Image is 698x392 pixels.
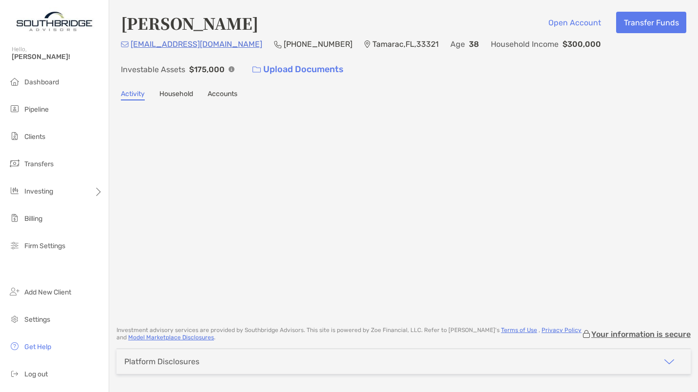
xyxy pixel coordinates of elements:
span: [PERSON_NAME]! [12,53,103,61]
img: Info Icon [229,66,234,72]
span: Transfers [24,160,54,168]
span: Get Help [24,343,51,351]
img: investing icon [9,185,20,196]
img: button icon [252,66,261,73]
img: firm-settings icon [9,239,20,251]
img: dashboard icon [9,76,20,87]
p: [EMAIL_ADDRESS][DOMAIN_NAME] [131,38,262,50]
p: $300,000 [562,38,601,50]
button: Transfer Funds [616,12,686,33]
img: icon arrow [663,356,675,368]
a: Privacy Policy [542,327,582,333]
p: Tamarac , FL , 33321 [372,38,439,50]
span: Pipeline [24,105,49,114]
a: Upload Documents [246,59,350,80]
img: transfers icon [9,157,20,169]
button: Open Account [541,12,608,33]
span: Investing [24,187,53,196]
p: Household Income [491,38,559,50]
h4: [PERSON_NAME] [121,12,258,34]
p: $175,000 [189,63,225,76]
img: pipeline icon [9,103,20,115]
a: Terms of Use [501,327,537,333]
span: Add New Client [24,288,71,296]
img: add_new_client icon [9,286,20,297]
img: logout icon [9,368,20,379]
span: Billing [24,215,42,223]
p: [PHONE_NUMBER] [284,38,352,50]
img: get-help icon [9,340,20,352]
span: Log out [24,370,48,378]
span: Settings [24,315,50,324]
img: Location Icon [364,40,370,48]
p: Investment advisory services are provided by Southbridge Advisors . This site is powered by Zoe F... [116,327,582,341]
img: billing icon [9,212,20,224]
img: clients icon [9,130,20,142]
img: Phone Icon [274,40,282,48]
img: Zoe Logo [12,4,97,39]
div: Platform Disclosures [124,357,199,366]
img: settings icon [9,313,20,325]
p: 38 [469,38,479,50]
a: Household [159,90,193,100]
p: Investable Assets [121,63,185,76]
a: Model Marketplace Disclosures [128,334,214,341]
img: Email Icon [121,41,129,47]
a: Activity [121,90,145,100]
a: Accounts [208,90,237,100]
span: Clients [24,133,45,141]
p: Age [450,38,465,50]
span: Dashboard [24,78,59,86]
p: Your information is secure [591,330,691,339]
span: Firm Settings [24,242,65,250]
